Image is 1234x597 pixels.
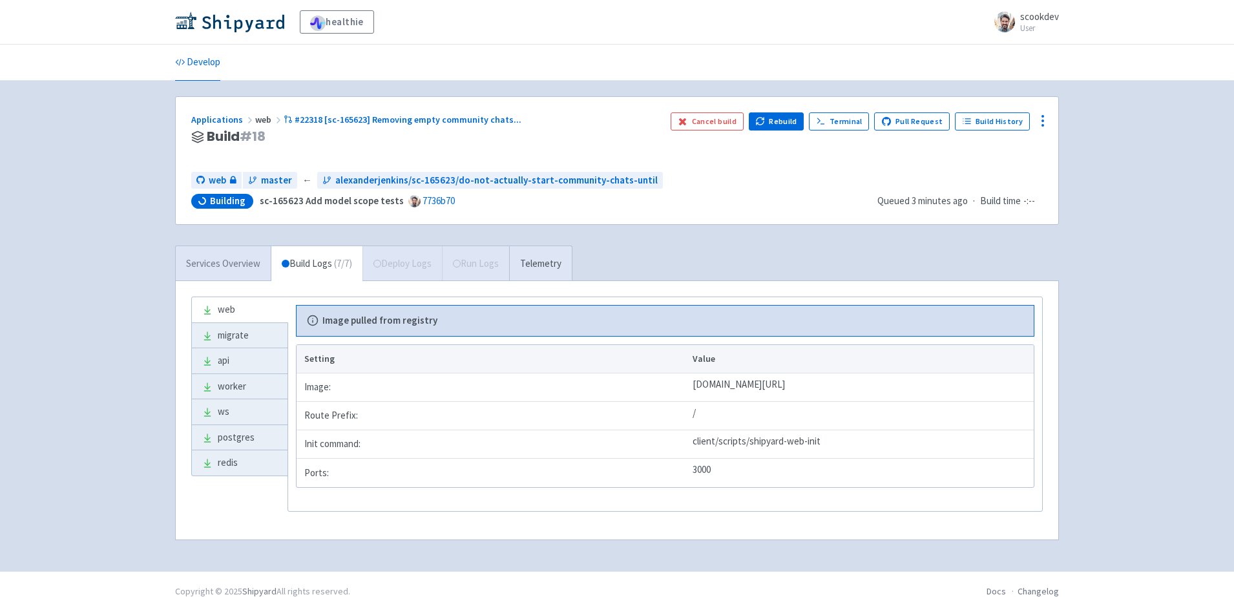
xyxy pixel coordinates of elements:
a: Develop [175,45,220,81]
a: web [192,297,288,322]
span: alexanderjenkins/sc-165623/do-not-actually-start-community-chats-until [335,173,658,188]
span: Build time [980,194,1021,209]
span: Building [210,194,246,207]
a: scookdev User [987,12,1059,32]
span: web [209,173,226,188]
a: 7736b70 [423,194,455,207]
a: #22318 [sc-165623] Removing empty community chats... [284,114,523,125]
td: / [688,402,1034,430]
td: client/scripts/shipyard-web-init [688,430,1034,459]
span: #22318 [sc-165623] Removing empty community chats ... [295,114,521,125]
b: Image pulled from registry [322,313,437,328]
td: Route Prefix: [297,402,688,430]
a: Terminal [809,112,869,131]
td: [DOMAIN_NAME][URL] [688,373,1034,402]
a: alexanderjenkins/sc-165623/do-not-actually-start-community-chats-until [317,172,663,189]
time: 3 minutes ago [912,194,968,207]
a: master [243,172,297,189]
a: worker [192,374,288,399]
a: Applications [191,114,255,125]
a: Shipyard [242,585,277,597]
button: Rebuild [749,112,804,131]
th: Value [688,345,1034,373]
th: Setting [297,345,688,373]
a: api [192,348,288,373]
a: web [191,172,242,189]
td: Image: [297,373,688,402]
span: -:-- [1023,194,1035,209]
img: Shipyard logo [175,12,284,32]
td: Init command: [297,430,688,459]
a: postgres [192,425,288,450]
span: ( 7 / 7 ) [334,257,352,271]
span: master [261,173,292,188]
a: Pull Request [874,112,950,131]
div: · [877,194,1043,209]
span: Build [207,129,266,144]
small: User [1020,24,1059,32]
button: Cancel build [671,112,744,131]
a: healthie [300,10,374,34]
span: # 18 [240,127,266,145]
span: scookdev [1020,10,1059,23]
a: redis [192,450,288,476]
span: web [255,114,284,125]
a: Services Overview [176,246,271,282]
a: Changelog [1018,585,1059,597]
strong: sc-165623 Add model scope tests [260,194,404,207]
a: Telemetry [509,246,572,282]
a: migrate [192,323,288,348]
a: Build Logs (7/7) [271,246,362,282]
td: 3000 [688,459,1034,487]
span: ← [302,173,312,188]
td: Ports: [297,459,688,487]
a: Docs [987,585,1006,597]
a: ws [192,399,288,424]
span: Queued [877,194,968,207]
a: Build History [955,112,1030,131]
